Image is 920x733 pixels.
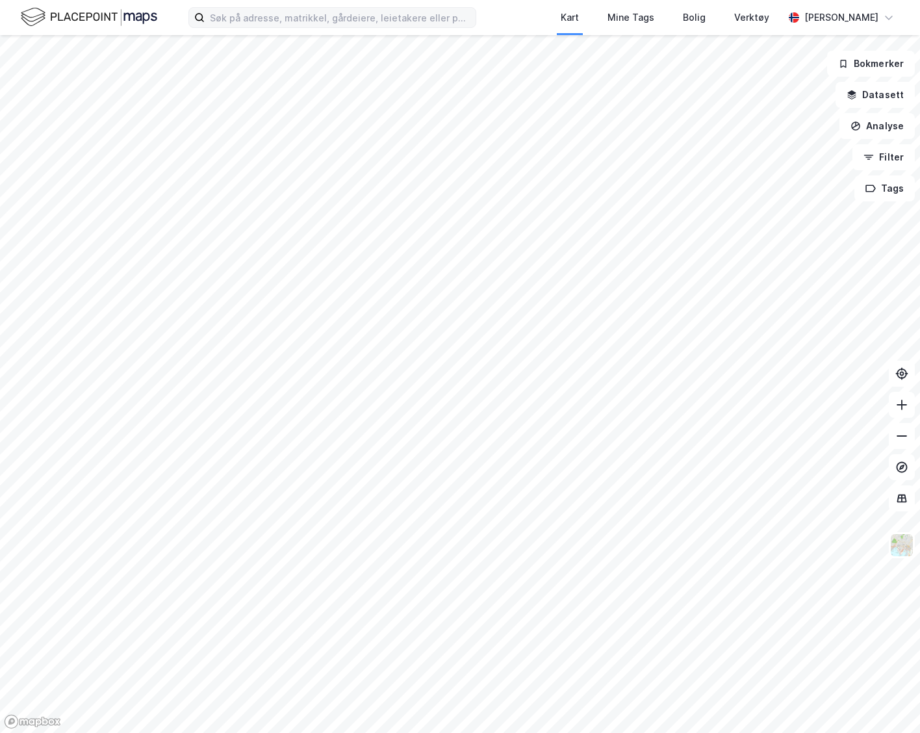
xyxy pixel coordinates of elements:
[205,8,476,27] input: Søk på adresse, matrikkel, gårdeiere, leietakere eller personer
[21,6,157,29] img: logo.f888ab2527a4732fd821a326f86c7f29.svg
[855,671,920,733] iframe: Chat Widget
[804,10,878,25] div: [PERSON_NAME]
[607,10,654,25] div: Mine Tags
[683,10,706,25] div: Bolig
[734,10,769,25] div: Verktøy
[561,10,579,25] div: Kart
